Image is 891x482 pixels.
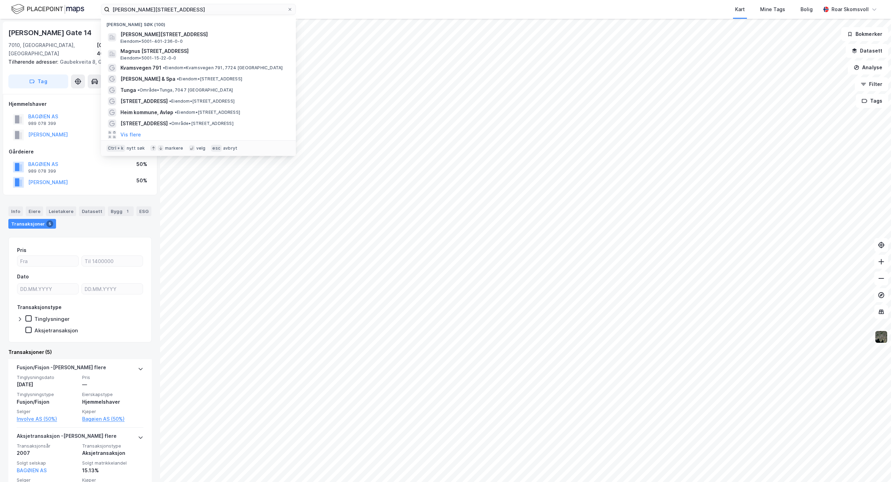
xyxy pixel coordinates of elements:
div: Hjemmelshaver [82,398,143,406]
div: Fusjon/Fisjon [17,398,78,406]
span: • [169,121,171,126]
span: Område • Tunga, 7047 [GEOGRAPHIC_DATA] [137,87,233,93]
span: Solgt selskap [17,460,78,466]
button: Tags [856,94,888,108]
span: [PERSON_NAME] & Spa [120,75,175,83]
div: 2007 [17,449,78,457]
iframe: Chat Widget [856,449,891,482]
div: Tinglysninger [34,316,70,322]
div: [PERSON_NAME] Gate 14 [8,27,93,38]
div: 50% [136,160,147,168]
a: Involve AS (50%) [17,415,78,423]
span: • [177,76,179,81]
span: Tunga [120,86,136,94]
button: Datasett [846,44,888,58]
div: Gårdeiere [9,148,151,156]
a: Bagøien AS (50%) [82,415,143,423]
div: Dato [17,272,29,281]
span: [STREET_ADDRESS] [120,119,168,128]
span: Eiendom • Kvamsvegen 791, 7724 [GEOGRAPHIC_DATA] [163,65,283,71]
span: Magnus [STREET_ADDRESS] [120,47,287,55]
span: Eiendom • 5001-15-22-0-0 [120,55,176,61]
span: Kvamsvegen 791 [120,64,161,72]
a: BAGØIEN AS [17,467,47,473]
div: Fusjon/Fisjon - [PERSON_NAME] flere [17,363,106,374]
div: markere [165,145,183,151]
div: 7010, [GEOGRAPHIC_DATA], [GEOGRAPHIC_DATA] [8,41,97,58]
span: Eiendom • 5001-401-236-0-0 [120,39,183,44]
input: Til 1400000 [82,256,143,266]
div: 989 078 399 [28,168,56,174]
button: Bokmerker [841,27,888,41]
div: Aksjetransaksjon [34,327,78,334]
button: Filter [855,77,888,91]
div: Transaksjoner [8,219,56,229]
span: Heim kommune, Avløp [120,108,173,117]
span: Tilhørende adresser: [8,59,60,65]
div: Aksjetransaksjon [82,449,143,457]
div: 1 [124,208,131,215]
span: Kjøper [82,409,143,414]
span: Transaksjonstype [82,443,143,449]
span: Selger [17,409,78,414]
div: 989 078 399 [28,121,56,126]
div: Mine Tags [760,5,785,14]
div: [GEOGRAPHIC_DATA], 401/157 [97,41,152,58]
div: Ctrl + k [107,145,125,152]
span: Pris [82,374,143,380]
div: Leietakere [46,206,76,216]
input: DD.MM.YYYY [82,284,143,294]
div: Bolig [801,5,813,14]
span: Eiendom • [STREET_ADDRESS] [169,98,235,104]
div: Kart [735,5,745,14]
input: Fra [17,256,78,266]
span: • [163,65,165,70]
div: — [82,380,143,389]
div: 50% [136,176,147,185]
div: [PERSON_NAME] søk (100) [101,16,296,29]
img: 9k= [875,330,888,343]
div: Info [8,206,23,216]
div: ESG [136,206,151,216]
div: nytt søk [127,145,145,151]
div: Datasett [79,206,105,216]
div: avbryt [223,145,237,151]
span: [STREET_ADDRESS] [120,97,168,105]
div: Pris [17,246,26,254]
span: Eiendom • [STREET_ADDRESS] [175,110,240,115]
div: Eiere [26,206,43,216]
div: Transaksjoner (5) [8,348,152,356]
span: Tinglysningstype [17,392,78,397]
div: Gaubekveita 8, Gaubekveita 10 [8,58,146,66]
div: Transaksjonstype [17,303,62,311]
div: Aksjetransaksjon - [PERSON_NAME] flere [17,432,117,443]
span: Transaksjonsår [17,443,78,449]
span: Tinglysningsdato [17,374,78,380]
span: Eierskapstype [82,392,143,397]
span: Område • [STREET_ADDRESS] [169,121,234,126]
div: 15.13% [82,466,143,475]
div: Bygg [108,206,134,216]
input: Søk på adresse, matrikkel, gårdeiere, leietakere eller personer [110,4,287,15]
span: • [175,110,177,115]
span: Solgt matrikkelandel [82,460,143,466]
div: 5 [46,220,53,227]
div: velg [196,145,206,151]
input: DD.MM.YYYY [17,284,78,294]
button: Analyse [848,61,888,74]
button: Tag [8,74,68,88]
span: [PERSON_NAME][STREET_ADDRESS] [120,30,287,39]
div: Hjemmelshaver [9,100,151,108]
img: logo.f888ab2527a4732fd821a326f86c7f29.svg [11,3,84,15]
button: Vis flere [120,131,141,139]
span: • [137,87,140,93]
div: Roar Skomsvoll [831,5,869,14]
div: esc [211,145,222,152]
span: • [169,98,171,104]
span: Eiendom • [STREET_ADDRESS] [177,76,242,82]
div: [DATE] [17,380,78,389]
